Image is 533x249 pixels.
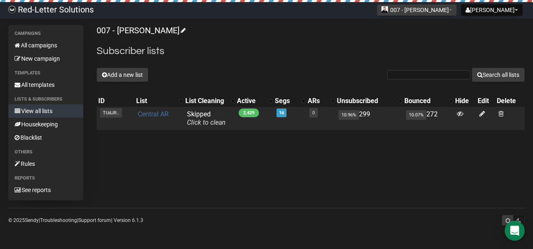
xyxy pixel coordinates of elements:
th: Bounced: No sort applied, activate to apply an ascending sort [403,95,453,107]
a: 16 [279,110,284,116]
li: Templates [8,68,83,78]
a: Troubleshooting [40,217,77,223]
div: Bounced [404,97,445,105]
li: Lists & subscribers [8,94,83,104]
th: Active: No sort applied, activate to apply an ascending sort [235,95,273,107]
th: ID: No sort applied, sorting is disabled [97,95,134,107]
a: Central AR [138,110,169,118]
button: [PERSON_NAME] [461,4,523,16]
button: Add a new list [97,68,148,82]
button: Search all lists [472,68,525,82]
th: Segs: No sort applied, activate to apply an ascending sort [273,95,306,107]
span: TUdJR.. [100,108,122,118]
li: Reports [8,173,83,183]
span: Skipped [187,110,226,126]
div: Unsubscribed [337,97,394,105]
button: 007 - [PERSON_NAME] [377,4,457,16]
th: Unsubscribed: No sort applied, activate to apply an ascending sort [335,95,403,107]
div: ARs [308,97,327,105]
a: Blacklist [8,131,83,144]
td: 272 [403,107,453,130]
a: Support forum [78,217,111,223]
a: Housekeeping [8,118,83,131]
a: 007 - [PERSON_NAME] [97,25,184,35]
td: 299 [335,107,403,130]
a: View all lists [8,104,83,118]
li: Others [8,147,83,157]
th: ARs: No sort applied, activate to apply an ascending sort [306,95,335,107]
div: Delete [497,97,523,105]
span: 10.07% [406,110,426,120]
div: Hide [455,97,474,105]
div: Segs [275,97,298,105]
a: All templates [8,78,83,91]
th: Edit: No sort applied, sorting is disabled [476,95,495,107]
a: New campaign [8,52,83,65]
a: Click to clean [187,118,226,126]
div: List [136,97,176,105]
span: 10.96% [339,110,359,120]
li: Campaigns [8,29,83,39]
div: List Cleaning [185,97,227,105]
img: 74.jpg [381,6,388,13]
a: See reports [8,183,83,197]
div: Open Intercom Messenger [505,221,525,241]
th: Delete: No sort applied, sorting is disabled [495,95,525,107]
h2: Subscriber lists [97,44,525,59]
th: List Cleaning: No sort applied, activate to apply an ascending sort [184,95,235,107]
img: 983279c4004ba0864fc8a668c650e103 [8,6,16,13]
span: 2,429 [239,108,259,117]
div: Active [237,97,265,105]
a: Sendy [25,217,39,223]
a: All campaigns [8,39,83,52]
a: 0 [312,110,315,116]
div: Edit [478,97,493,105]
p: © 2025 | | | Version 6.1.3 [8,216,143,225]
th: List: No sort applied, activate to apply an ascending sort [134,95,184,107]
div: ID [98,97,133,105]
th: Hide: No sort applied, sorting is disabled [453,95,476,107]
a: Rules [8,157,83,170]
